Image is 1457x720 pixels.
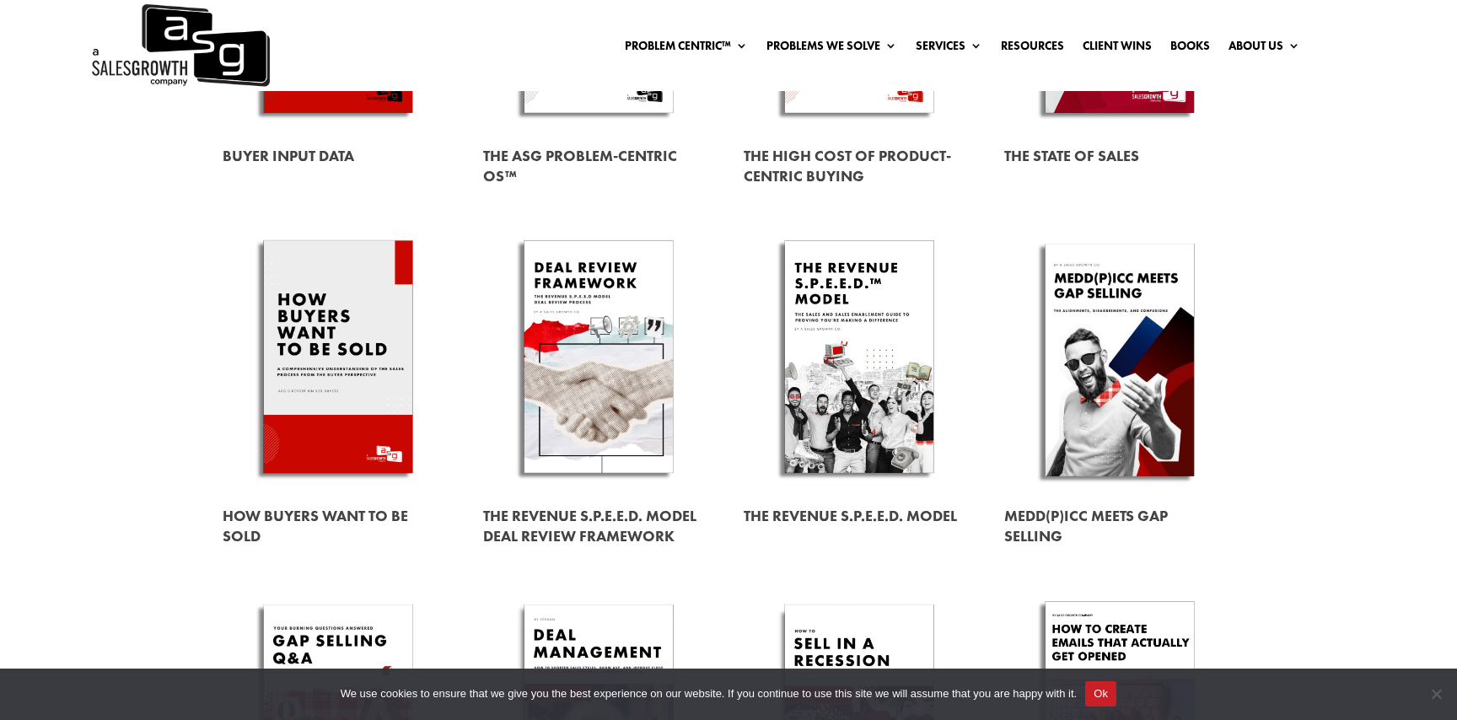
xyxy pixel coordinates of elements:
[1001,40,1064,58] a: Resources
[916,40,982,58] a: Services
[1170,40,1210,58] a: Books
[1085,681,1116,707] button: Ok
[1229,40,1300,58] a: About Us
[341,685,1077,702] span: We use cookies to ensure that we give you the best experience on our website. If you continue to ...
[625,40,748,58] a: Problem Centric™
[1427,685,1444,702] span: No
[766,40,897,58] a: Problems We Solve
[1083,40,1152,58] a: Client Wins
